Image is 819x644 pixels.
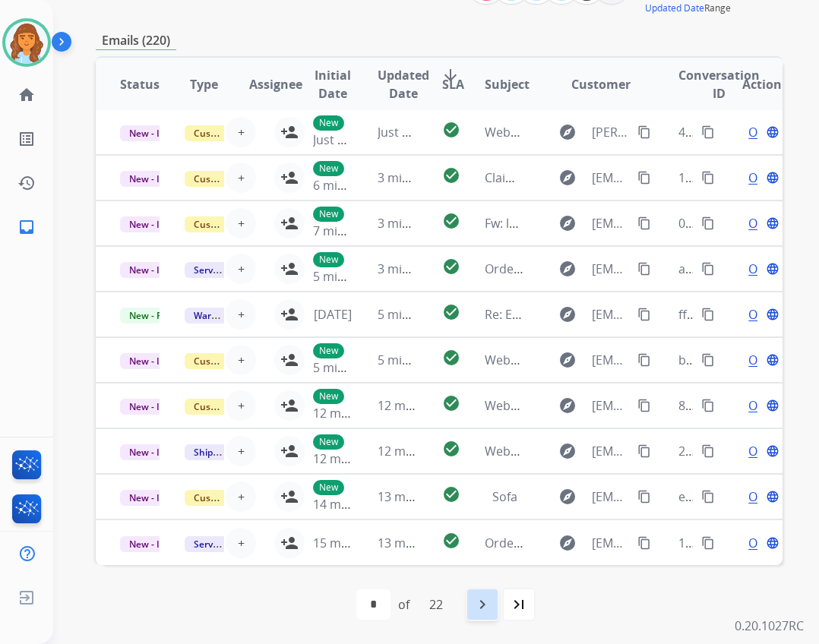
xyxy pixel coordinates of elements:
[378,397,466,414] span: 12 minutes ago
[637,490,651,504] mat-icon: content_copy
[492,488,517,505] span: Sofa
[185,171,283,187] span: Customer Support
[280,351,299,369] mat-icon: person_add
[442,485,460,504] mat-icon: check_circle
[185,536,271,552] span: Service Support
[280,396,299,415] mat-icon: person_add
[313,359,394,376] span: 5 minutes ago
[645,2,731,14] span: Range
[378,488,466,505] span: 13 minutes ago
[226,208,256,238] button: +
[442,440,460,458] mat-icon: check_circle
[701,262,715,276] mat-icon: content_copy
[558,305,577,324] mat-icon: explore
[637,308,651,321] mat-icon: content_copy
[120,490,191,506] span: New - Initial
[17,86,36,104] mat-icon: home
[378,306,459,323] span: 5 minutes ago
[485,535,750,551] span: Order eee327c0-02f8-4605-b96b-5ca47fb78c49
[592,351,629,369] span: [EMAIL_ADDRESS][DOMAIN_NAME]
[748,396,779,415] span: Open
[558,442,577,460] mat-icon: explore
[485,75,530,93] span: Subject
[441,66,460,84] mat-icon: arrow_downward
[701,353,715,367] mat-icon: content_copy
[637,216,651,230] mat-icon: content_copy
[645,2,704,14] button: Updated Date
[766,444,779,458] mat-icon: language
[748,488,779,506] span: Open
[592,214,629,232] span: [EMAIL_ADDRESS][DOMAIN_NAME]
[748,305,779,324] span: Open
[510,595,528,614] mat-icon: last_page
[96,31,176,50] p: Emails (220)
[120,75,160,93] span: Status
[748,260,779,278] span: Open
[378,215,459,232] span: 3 minutes ago
[485,169,561,186] span: Claim photos
[120,216,191,232] span: New - Initial
[226,390,256,421] button: +
[313,343,344,358] p: New
[313,535,401,551] span: 15 minutes ago
[185,399,283,415] span: Customer Support
[442,121,460,139] mat-icon: check_circle
[485,260,745,277] span: Order 2f710497-5cdf-42e3-879e-69833ffb3907
[226,528,256,558] button: +
[637,353,651,367] mat-icon: content_copy
[280,305,299,324] mat-icon: person_add
[378,352,459,368] span: 5 minutes ago
[678,66,760,103] span: Conversation ID
[17,218,36,236] mat-icon: inbox
[592,260,629,278] span: [EMAIL_ADDRESS][DOMAIN_NAME]
[378,535,466,551] span: 13 minutes ago
[558,214,577,232] mat-icon: explore
[701,308,715,321] mat-icon: content_copy
[313,496,401,513] span: 14 minutes ago
[17,174,36,192] mat-icon: history
[238,214,245,232] span: +
[637,444,651,458] mat-icon: content_copy
[226,345,256,375] button: +
[313,161,344,176] p: New
[280,534,299,552] mat-icon: person_add
[120,125,191,141] span: New - Initial
[766,125,779,139] mat-icon: language
[280,123,299,141] mat-icon: person_add
[226,299,256,330] button: +
[185,308,263,324] span: Warranty Ops
[442,166,460,185] mat-icon: check_circle
[748,214,779,232] span: Open
[592,534,629,552] span: [EMAIL_ADDRESS][DOMAIN_NAME]
[442,303,460,321] mat-icon: check_circle
[120,399,191,415] span: New - Initial
[280,169,299,187] mat-icon: person_add
[766,536,779,550] mat-icon: language
[592,123,629,141] span: [PERSON_NAME][EMAIL_ADDRESS][DOMAIN_NAME]
[558,260,577,278] mat-icon: explore
[766,490,779,504] mat-icon: language
[17,130,36,148] mat-icon: list_alt
[558,488,577,506] mat-icon: explore
[592,488,629,506] span: [EMAIL_ADDRESS][DOMAIN_NAME]
[314,306,352,323] span: [DATE]
[701,171,715,185] mat-icon: content_copy
[280,260,299,278] mat-icon: person_add
[249,75,302,93] span: Assignee
[313,66,353,103] span: Initial Date
[120,444,191,460] span: New - Initial
[313,131,362,148] span: Just now
[313,252,344,267] p: New
[718,58,783,111] th: Action
[748,351,779,369] span: Open
[378,124,426,140] span: Just now
[238,534,245,552] span: +
[280,442,299,460] mat-icon: person_add
[735,617,804,635] p: 0.20.1027RC
[766,262,779,276] mat-icon: language
[238,260,245,278] span: +
[190,75,218,93] span: Type
[120,171,191,187] span: New - Initial
[442,257,460,276] mat-icon: check_circle
[637,536,651,550] mat-icon: content_copy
